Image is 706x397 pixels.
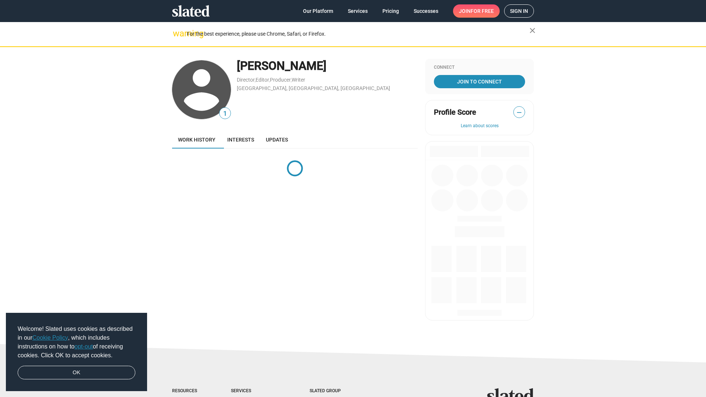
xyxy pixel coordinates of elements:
a: Sign in [504,4,534,18]
a: Interests [221,131,260,149]
a: Director [237,77,255,83]
span: for free [471,4,494,18]
span: Updates [266,137,288,143]
div: [PERSON_NAME] [237,58,418,74]
a: Pricing [377,4,405,18]
span: Successes [414,4,438,18]
div: For the best experience, please use Chrome, Safari, or Firefox. [187,29,529,39]
a: Producer [270,77,291,83]
span: Sign in [510,5,528,17]
span: , [291,78,292,82]
a: Editor [256,77,269,83]
span: 1 [220,109,231,119]
mat-icon: close [528,26,537,35]
span: Profile Score [434,107,476,117]
span: Join To Connect [435,75,524,88]
div: Resources [172,388,202,394]
span: Welcome! Slated uses cookies as described in our , which includes instructions on how to of recei... [18,325,135,360]
span: Work history [178,137,215,143]
div: Connect [434,65,525,71]
span: Join [459,4,494,18]
a: dismiss cookie message [18,366,135,380]
a: Our Platform [297,4,339,18]
button: Learn about scores [434,123,525,129]
a: [GEOGRAPHIC_DATA], [GEOGRAPHIC_DATA], [GEOGRAPHIC_DATA] [237,85,390,91]
a: Services [342,4,374,18]
span: Our Platform [303,4,333,18]
span: — [514,108,525,117]
span: , [269,78,270,82]
a: Successes [408,4,444,18]
a: Join To Connect [434,75,525,88]
span: Interests [227,137,254,143]
div: Services [231,388,280,394]
span: Pricing [382,4,399,18]
a: Updates [260,131,294,149]
div: Slated Group [310,388,360,394]
a: Work history [172,131,221,149]
span: Services [348,4,368,18]
a: opt-out [75,343,93,350]
a: Writer [292,77,305,83]
div: cookieconsent [6,313,147,391]
a: Joinfor free [453,4,500,18]
a: Cookie Policy [32,335,68,341]
mat-icon: warning [173,29,182,38]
